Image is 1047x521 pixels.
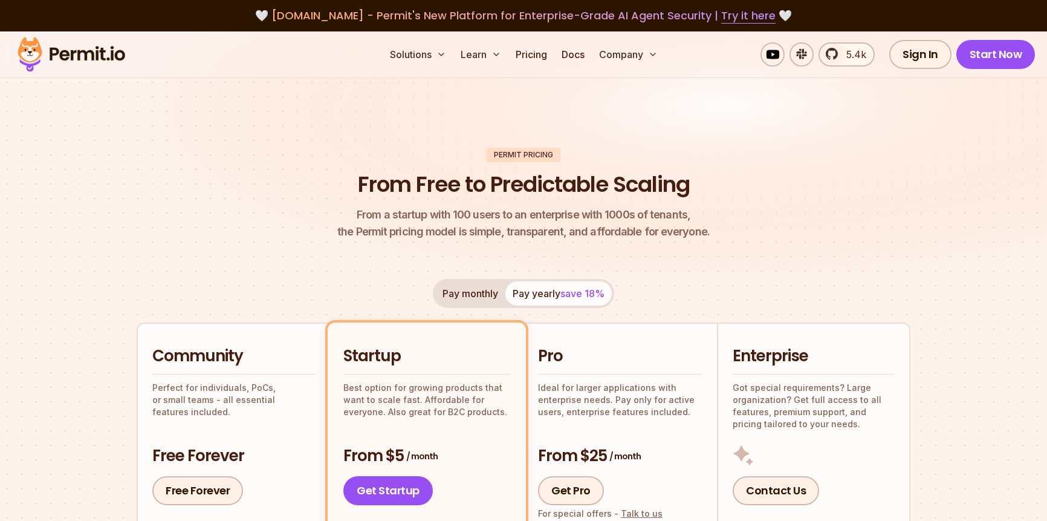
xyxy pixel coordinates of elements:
[818,42,875,67] a: 5.4k
[538,346,702,367] h2: Pro
[337,206,710,223] span: From a startup with 100 users to an enterprise with 1000s of tenants,
[343,476,433,505] a: Get Startup
[343,346,510,367] h2: Startup
[456,42,506,67] button: Learn
[358,169,690,200] h1: From Free to Predictable Scaling
[733,346,895,367] h2: Enterprise
[271,8,776,23] span: [DOMAIN_NAME] - Permit's New Platform for Enterprise-Grade AI Agent Security |
[733,382,895,430] p: Got special requirements? Large organization? Get full access to all features, premium support, a...
[12,34,131,75] img: Permit logo
[538,445,702,467] h3: From $25
[343,382,510,418] p: Best option for growing products that want to scale fast. Affordable for everyone. Also great for...
[152,346,316,367] h2: Community
[538,476,604,505] a: Get Pro
[385,42,451,67] button: Solutions
[29,7,1018,24] div: 🤍 🤍
[435,281,505,306] button: Pay monthly
[557,42,589,67] a: Docs
[511,42,552,67] a: Pricing
[406,450,438,462] span: / month
[152,382,316,418] p: Perfect for individuals, PoCs, or small teams - all essential features included.
[594,42,663,67] button: Company
[152,445,316,467] h3: Free Forever
[538,508,663,520] div: For special offers -
[621,508,663,519] a: Talk to us
[609,450,641,462] span: / month
[733,476,819,505] a: Contact Us
[343,445,510,467] h3: From $5
[721,8,776,24] a: Try it here
[337,206,710,240] p: the Permit pricing model is simple, transparent, and affordable for everyone.
[487,148,560,162] div: Permit Pricing
[152,476,243,505] a: Free Forever
[956,40,1036,69] a: Start Now
[839,47,866,62] span: 5.4k
[538,382,702,418] p: Ideal for larger applications with enterprise needs. Pay only for active users, enterprise featur...
[889,40,951,69] a: Sign In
